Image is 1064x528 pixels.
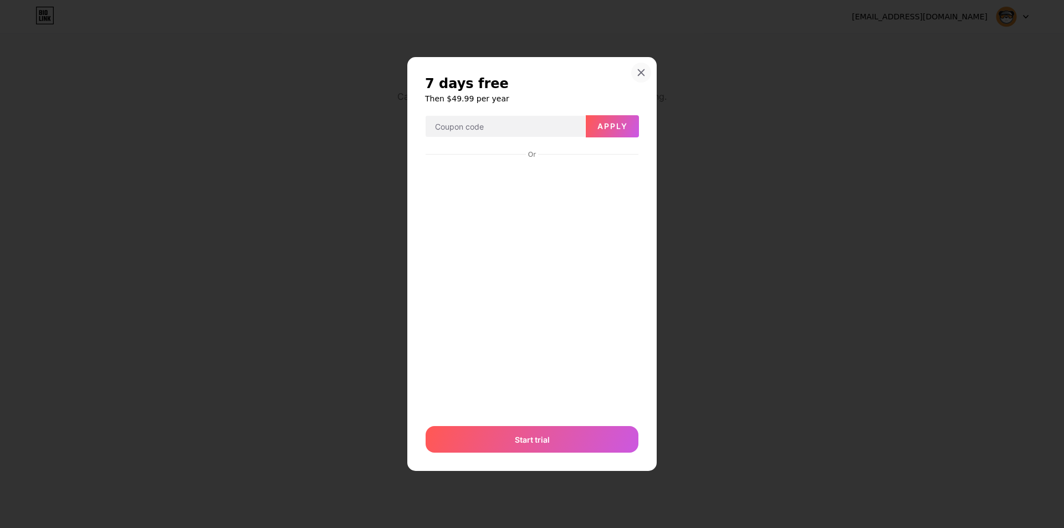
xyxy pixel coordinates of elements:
[426,116,585,138] input: Coupon code
[526,150,538,159] div: Or
[423,160,641,415] iframe: Защищенное окно для ввода платежных данных
[597,121,628,131] span: Apply
[586,115,639,137] button: Apply
[425,93,639,104] h6: Then $49.99 per year
[515,434,550,445] span: Start trial
[425,75,509,93] span: 7 days free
